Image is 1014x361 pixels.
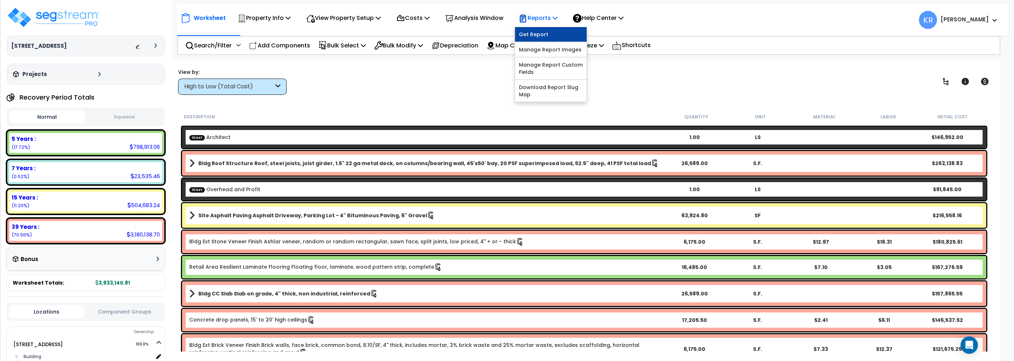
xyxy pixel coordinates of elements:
[12,135,36,143] b: 5 Years :
[919,11,937,29] span: KR
[7,7,101,28] img: logo_pro_r.png
[916,264,979,271] div: $167,276.59
[86,111,162,123] button: Squeeze
[445,13,503,23] p: Analysis Window
[755,114,766,120] small: Unit
[9,110,85,123] button: Normal
[960,336,978,354] div: Open Intercom Messenger
[189,210,663,221] a: Assembly Title
[20,94,94,101] h4: Recovery Period Totals
[318,41,366,50] p: Bulk Select
[937,114,967,120] small: Initial Cost
[916,212,979,219] div: $216,558.16
[9,305,84,318] button: Locations
[237,13,291,23] p: Property Info
[131,172,160,180] div: 23,535.46
[726,345,790,353] div: S.F.
[189,289,663,299] a: Assembly Title
[813,114,836,120] small: Material
[12,202,29,209] small: (11.20%)
[185,41,232,50] p: Search/Filter
[612,40,650,51] p: Shortcuts
[21,328,165,336] div: Ownership
[189,341,663,357] a: Individual Item
[198,212,427,219] b: Site Asphalt Paving Asphalt Driveway, Parking Lot - 4" Bituminous Paving, 6" Gravel
[726,238,790,245] div: S.F.
[519,13,557,23] p: Reports
[853,238,916,245] div: $16.31
[663,345,726,353] div: 6,175.00
[789,238,853,245] div: $12.97
[916,186,979,193] div: $91,845.00
[663,238,726,245] div: 6,175.00
[515,80,587,102] a: Download Report Slug Map
[663,134,726,141] div: 1.00
[306,13,381,23] p: View Property Setup
[198,290,370,297] b: Bldg CC Slab Slab on grade, 4" thick, non industrial, reinforced
[726,290,790,297] div: S.F.
[916,345,979,353] div: $121,675.29
[726,186,790,193] div: LS
[663,186,726,193] div: 1.00
[13,279,64,286] span: Worksheet Totals:
[189,135,205,140] span: ICost
[184,83,274,91] div: High to Low (Total Cost)
[194,13,226,23] p: Worksheet
[12,144,30,150] small: (17.72%)
[663,160,726,167] div: 26,589.00
[431,41,478,50] p: Depreciation
[127,231,160,238] div: 3,180,138.70
[189,134,231,141] a: Custom Item
[189,158,663,168] a: Assembly Title
[853,345,916,353] div: $12.37
[12,173,29,180] small: (0.52%)
[663,290,726,297] div: 26,589.00
[608,37,654,54] div: Shortcuts
[245,37,314,54] div: Add Components
[127,201,160,209] div: 504,683.24
[916,290,979,297] div: $157,865.55
[22,352,153,361] div: Building
[789,264,853,271] div: $7.10
[184,114,215,120] small: Description
[189,263,442,271] a: Individual Item
[853,264,916,271] div: $3.05
[396,13,430,23] p: Costs
[916,316,979,324] div: $146,537.52
[573,13,623,23] p: Help Center
[13,341,63,348] a: [STREET_ADDRESS] 100.0%
[684,114,708,120] small: Quantity
[374,41,423,50] p: Bulk Modify
[198,160,651,167] b: Bldg Roof Structure Roof, steel joists, joist girder, 1.5" 22 ga metal deck, on columns/bearing w...
[88,308,162,316] button: Component Groups
[22,71,47,78] h3: Projects
[249,41,310,50] p: Add Components
[515,42,587,57] a: Manage Report Images
[726,160,790,167] div: S.F.
[916,134,979,141] div: $146,952.00
[515,27,587,42] a: Get Report
[130,143,160,151] div: 798,913.06
[726,316,790,324] div: S.F.
[853,316,916,324] div: $6.11
[12,223,39,231] b: 39 Years :
[12,164,35,172] b: 7 Years :
[916,238,979,245] div: $180,825.61
[789,345,853,353] div: $7.33
[189,186,260,193] a: Custom Item
[789,316,853,324] div: $2.41
[663,212,726,219] div: 63,924.80
[189,187,205,192] span: ICost
[21,256,38,263] h3: Bonus
[12,194,38,201] b: 15 Years :
[663,264,726,271] div: 16,485.00
[178,68,287,76] div: View by:
[136,340,155,349] span: 100.0%
[486,41,555,50] p: Map Components
[916,160,979,167] div: $263,138.83
[12,232,32,238] small: (70.56%)
[189,238,524,246] a: Individual Item
[880,114,896,120] small: Labor
[726,212,790,219] div: SF
[726,264,790,271] div: S.F.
